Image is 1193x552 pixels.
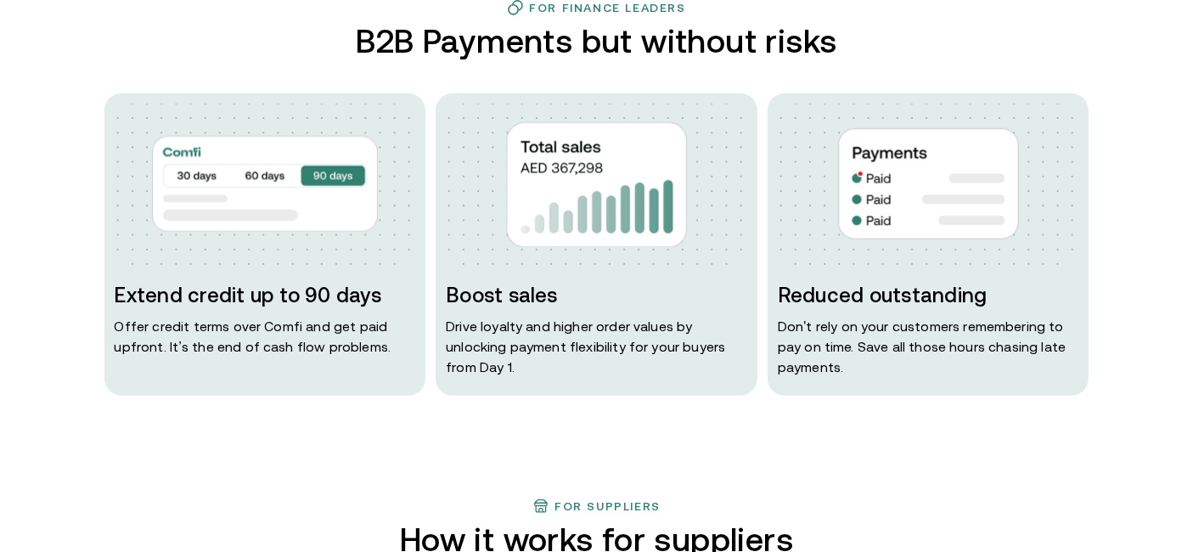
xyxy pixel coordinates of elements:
img: img [838,128,1019,239]
img: dots [778,104,1079,265]
p: Drive loyalty and higher order values by unlocking payment flexibility for your buyers from Day 1. [446,316,747,377]
h3: Extend credit up to 90 days [115,282,416,309]
h3: Boost sales [446,282,747,309]
img: finance [532,498,549,515]
img: img [152,123,378,245]
h3: Reduced outstanding [778,282,1079,309]
img: img [506,121,687,247]
h2: B2B Payments but without risks [349,23,844,59]
img: dots [446,104,747,265]
h3: For suppliers [554,499,661,513]
img: dots [115,104,416,265]
h3: For Finance Leaders [529,1,685,14]
p: Don ' t rely on your customers remembering to pay on time. Save all those hours chasing late paym... [778,316,1079,377]
p: Offer credit terms over Comfi and get paid upfront. It’s the end of cash flow problems. [115,316,416,357]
